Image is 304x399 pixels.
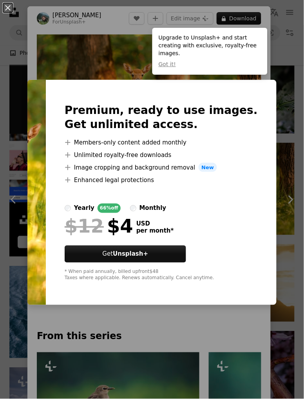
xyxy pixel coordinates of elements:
button: GetUnsplash+ [65,246,186,263]
div: * When paid annually, billed upfront $48 Taxes where applicable. Renews automatically. Cancel any... [65,269,258,282]
div: $4 [65,216,133,237]
li: Image cropping and background removal [65,163,258,172]
div: yearly [74,204,94,213]
span: per month * [136,227,174,235]
div: monthly [139,204,166,213]
input: yearly66%off [65,205,71,211]
span: USD [136,220,174,227]
img: premium_photo-1675847898334-5dcaffb65772 [27,80,46,305]
input: monthly [130,205,136,211]
li: Enhanced legal protections [65,175,258,185]
span: $12 [65,216,104,237]
div: 66% off [98,204,121,213]
span: New [199,163,217,172]
div: Upgrade to Unsplash+ and start creating with exclusive, royalty-free images. [152,28,268,75]
strong: Unsplash+ [113,251,148,258]
h2: Premium, ready to use images. Get unlimited access. [65,103,258,132]
li: Unlimited royalty-free downloads [65,150,258,160]
li: Members-only content added monthly [65,138,258,147]
button: Got it! [159,61,176,69]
